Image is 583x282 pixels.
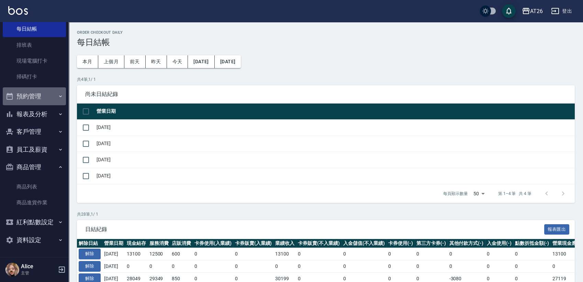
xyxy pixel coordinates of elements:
[3,195,66,210] a: 商品進貨作業
[102,248,125,260] td: [DATE]
[95,119,575,135] td: [DATE]
[79,261,101,272] button: 解除
[233,260,274,273] td: 0
[193,239,233,248] th: 卡券使用(入業績)
[502,4,516,18] button: save
[5,263,19,276] img: Person
[3,69,66,85] a: 掃碼打卡
[296,239,341,248] th: 卡券販賣(不入業績)
[170,260,193,273] td: 0
[21,270,56,276] p: 主管
[102,260,125,273] td: [DATE]
[95,104,575,120] th: 營業日期
[415,248,448,260] td: 0
[513,239,551,248] th: 點數折抵金額(-)
[551,248,583,260] td: 13100
[544,226,570,232] a: 報表匯出
[193,248,233,260] td: 0
[415,239,448,248] th: 第三方卡券(-)
[125,248,148,260] td: 13100
[3,141,66,159] button: 員工及薪資
[233,248,274,260] td: 0
[471,184,487,203] div: 50
[170,248,193,260] td: 600
[77,30,575,35] h2: Order checkout daily
[341,248,387,260] td: 0
[77,211,575,217] p: 共 28 筆, 1 / 1
[273,239,296,248] th: 業績收入
[77,37,575,47] h3: 每日結帳
[447,239,485,248] th: 其他付款方式(-)
[485,239,513,248] th: 入金使用(-)
[3,179,66,195] a: 商品列表
[3,53,66,69] a: 現場電腦打卡
[273,248,296,260] td: 13100
[296,260,341,273] td: 0
[148,239,170,248] th: 服務消費
[447,248,485,260] td: 0
[146,55,167,68] button: 昨天
[125,239,148,248] th: 現金結存
[544,224,570,235] button: 報表匯出
[193,260,233,273] td: 0
[551,239,583,248] th: 營業現金應收
[148,260,170,273] td: 0
[443,191,468,197] p: 每頁顯示數量
[3,123,66,141] button: 客戶管理
[95,168,575,184] td: [DATE]
[519,4,546,18] button: AT26
[485,248,513,260] td: 0
[79,249,101,259] button: 解除
[3,158,66,176] button: 商品管理
[3,231,66,249] button: 資料設定
[233,239,274,248] th: 卡券販賣(入業績)
[551,260,583,273] td: 0
[447,260,485,273] td: 0
[530,7,543,15] div: AT26
[386,248,415,260] td: 0
[95,152,575,168] td: [DATE]
[273,260,296,273] td: 0
[215,55,241,68] button: [DATE]
[513,248,551,260] td: 0
[98,55,124,68] button: 上個月
[8,6,28,15] img: Logo
[3,37,66,53] a: 排班表
[167,55,188,68] button: 今天
[386,260,415,273] td: 0
[341,260,387,273] td: 0
[77,55,98,68] button: 本月
[3,21,66,37] a: 每日結帳
[170,239,193,248] th: 店販消費
[498,191,531,197] p: 第 1–4 筆 共 4 筆
[124,55,146,68] button: 前天
[85,91,567,98] span: 尚未日結紀錄
[485,260,513,273] td: 0
[3,105,66,123] button: 報表及分析
[102,239,125,248] th: 營業日期
[548,5,575,18] button: 登出
[21,263,56,270] h5: Alice
[513,260,551,273] td: 0
[3,213,66,231] button: 紅利點數設定
[415,260,448,273] td: 0
[296,248,341,260] td: 0
[386,239,415,248] th: 卡券使用(-)
[341,239,387,248] th: 入金儲值(不入業績)
[77,239,102,248] th: 解除日結
[95,135,575,152] td: [DATE]
[85,226,544,233] span: 日結紀錄
[125,260,148,273] td: 0
[148,248,170,260] td: 12500
[3,87,66,105] button: 預約管理
[77,76,575,83] p: 共 4 筆, 1 / 1
[188,55,214,68] button: [DATE]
